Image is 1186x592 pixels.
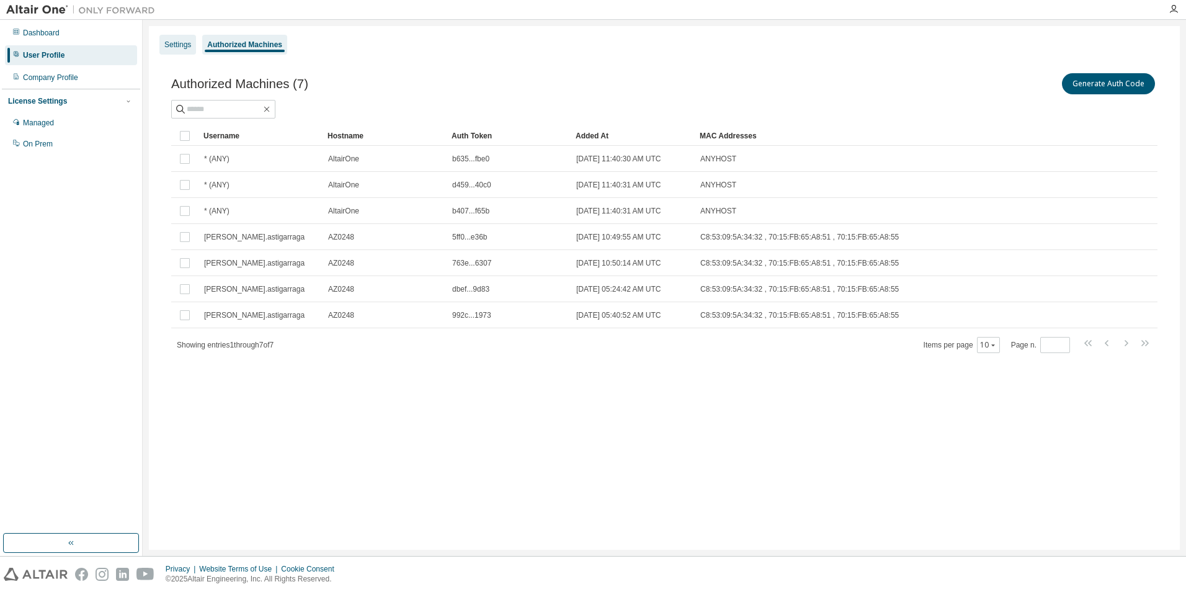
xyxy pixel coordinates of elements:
[452,206,489,216] span: b407...f65b
[1062,73,1155,94] button: Generate Auth Code
[171,77,308,91] span: Authorized Machines (7)
[96,568,109,581] img: instagram.svg
[576,284,661,294] span: [DATE] 05:24:42 AM UTC
[23,50,65,60] div: User Profile
[576,258,661,268] span: [DATE] 10:50:14 AM UTC
[700,126,1027,146] div: MAC Addresses
[166,574,342,585] p: © 2025 Altair Engineering, Inc. All Rights Reserved.
[576,154,661,164] span: [DATE] 11:40:30 AM UTC
[204,310,305,320] span: [PERSON_NAME].astigarraga
[204,180,230,190] span: * (ANY)
[204,206,230,216] span: * (ANY)
[328,180,359,190] span: AltairOne
[136,568,154,581] img: youtube.svg
[203,126,318,146] div: Username
[204,258,305,268] span: [PERSON_NAME].astigarraga
[328,284,354,294] span: AZ0248
[328,310,354,320] span: AZ0248
[924,337,1000,353] span: Items per page
[452,180,491,190] span: d459...40c0
[6,4,161,16] img: Altair One
[1011,337,1070,353] span: Page n.
[281,564,341,574] div: Cookie Consent
[204,284,305,294] span: [PERSON_NAME].astigarraga
[576,180,661,190] span: [DATE] 11:40:31 AM UTC
[576,206,661,216] span: [DATE] 11:40:31 AM UTC
[700,154,736,164] span: ANYHOST
[23,118,54,128] div: Managed
[452,258,491,268] span: 763e...6307
[452,284,489,294] span: dbef...9d83
[452,310,491,320] span: 992c...1973
[166,564,199,574] div: Privacy
[177,341,274,349] span: Showing entries 1 through 7 of 7
[8,96,67,106] div: License Settings
[328,154,359,164] span: AltairOne
[576,232,661,242] span: [DATE] 10:49:55 AM UTC
[700,310,899,320] span: C8:53:09:5A:34:32 , 70:15:FB:65:A8:51 , 70:15:FB:65:A8:55
[23,28,60,38] div: Dashboard
[452,126,566,146] div: Auth Token
[164,40,191,50] div: Settings
[328,126,442,146] div: Hostname
[204,154,230,164] span: * (ANY)
[207,40,282,50] div: Authorized Machines
[700,206,736,216] span: ANYHOST
[4,568,68,581] img: altair_logo.svg
[576,310,661,320] span: [DATE] 05:40:52 AM UTC
[700,284,899,294] span: C8:53:09:5A:34:32 , 70:15:FB:65:A8:51 , 70:15:FB:65:A8:55
[23,73,78,83] div: Company Profile
[700,232,899,242] span: C8:53:09:5A:34:32 , 70:15:FB:65:A8:51 , 70:15:FB:65:A8:55
[700,180,736,190] span: ANYHOST
[328,232,354,242] span: AZ0248
[452,232,488,242] span: 5ff0...e36b
[980,340,997,350] button: 10
[116,568,129,581] img: linkedin.svg
[23,139,53,149] div: On Prem
[199,564,281,574] div: Website Terms of Use
[452,154,489,164] span: b635...fbe0
[204,232,305,242] span: [PERSON_NAME].astigarraga
[75,568,88,581] img: facebook.svg
[328,258,354,268] span: AZ0248
[328,206,359,216] span: AltairOne
[576,126,690,146] div: Added At
[700,258,899,268] span: C8:53:09:5A:34:32 , 70:15:FB:65:A8:51 , 70:15:FB:65:A8:55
